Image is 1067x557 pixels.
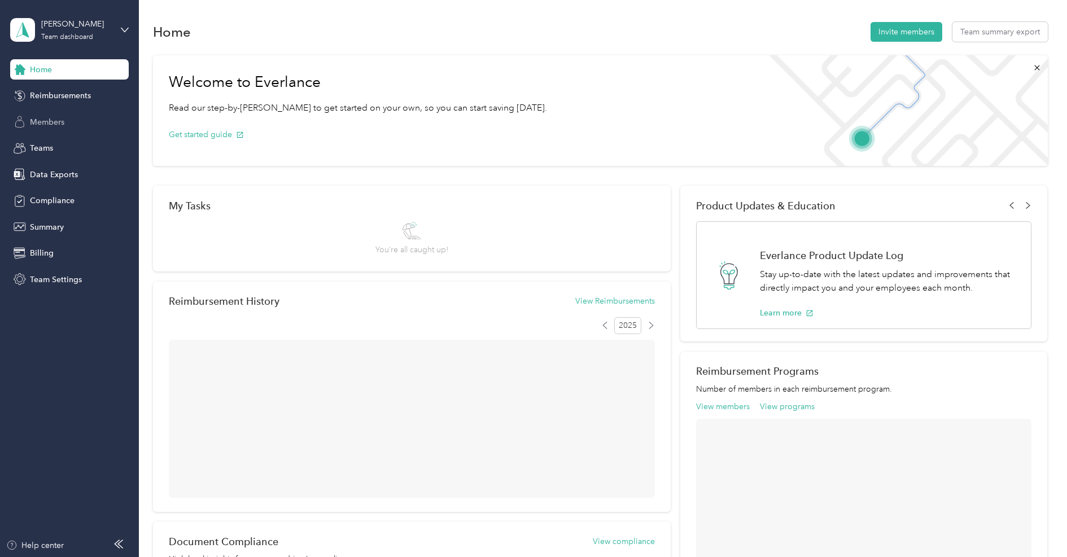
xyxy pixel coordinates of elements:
span: Summary [30,221,64,233]
button: View compliance [593,536,655,547]
button: Learn more [760,307,814,319]
h1: Welcome to Everlance [169,73,547,91]
h2: Reimbursement History [169,295,279,307]
span: Compliance [30,195,75,207]
button: Team summary export [952,22,1048,42]
button: View members [696,401,750,413]
iframe: Everlance-gr Chat Button Frame [1004,494,1067,557]
h2: Document Compliance [169,536,278,547]
button: Invite members [871,22,942,42]
div: Team dashboard [41,34,93,41]
span: Members [30,116,64,128]
span: You’re all caught up! [375,244,448,256]
span: Teams [30,142,53,154]
p: Number of members in each reimbursement program. [696,383,1031,395]
button: Get started guide [169,129,244,141]
span: Reimbursements [30,90,91,102]
button: View programs [760,401,815,413]
h1: Everlance Product Update Log [760,249,1019,261]
span: Home [30,64,52,76]
p: Read our step-by-[PERSON_NAME] to get started on your own, so you can start saving [DATE]. [169,101,547,115]
img: Welcome to everlance [758,55,1047,166]
span: Team Settings [30,274,82,286]
h1: Home [153,26,191,38]
button: View Reimbursements [575,295,655,307]
span: Data Exports [30,169,78,181]
div: [PERSON_NAME] [41,18,112,30]
div: My Tasks [169,200,655,212]
h2: Reimbursement Programs [696,365,1031,377]
span: Billing [30,247,54,259]
button: Help center [6,540,64,551]
p: Stay up-to-date with the latest updates and improvements that directly impact you and your employ... [760,267,1019,295]
span: 2025 [614,317,641,334]
span: Product Updates & Education [696,200,836,212]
